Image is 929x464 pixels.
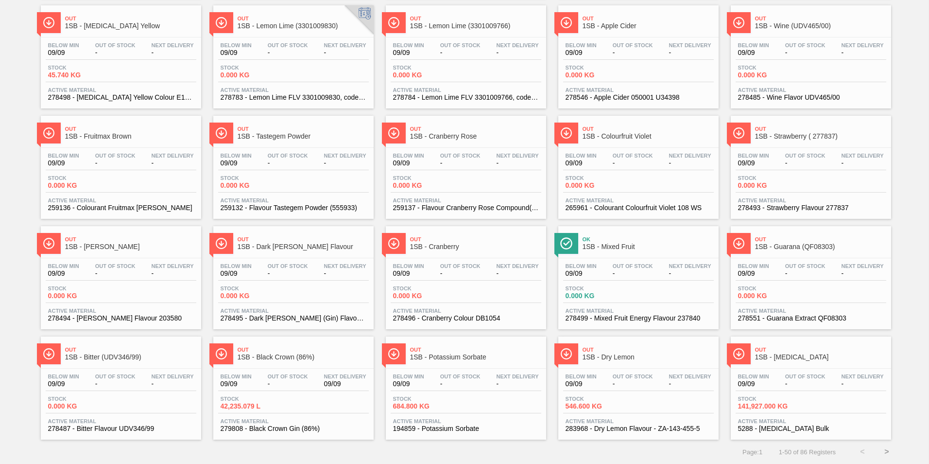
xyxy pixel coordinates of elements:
[324,270,366,277] span: -
[393,270,424,277] span: 09/09
[410,243,541,250] span: 1SB - Cranberry
[410,354,541,361] span: 1SB - Potassium Sorbate
[738,204,884,212] span: 278493 - Strawberry Flavour 277837
[566,182,634,189] span: 0.000 KG
[410,347,541,353] span: Out
[378,108,551,219] a: ÍconeOut1SB - Cranberry RoseBelow Min09/09Out Of Stock-Next Delivery-Stock0.000 KGActive Material...
[48,182,116,189] span: 0.000 KG
[440,374,481,379] span: Out Of Stock
[410,22,541,30] span: 1SB - Lemon Lime (3301009766)
[551,219,723,329] a: ÍconeOk1SB - Mixed FruitBelow Min09/09Out Of Stock-Next Delivery-Stock0.000 KGActive Material2784...
[221,49,252,56] span: 09/09
[221,396,289,402] span: Stock
[393,182,461,189] span: 0.000 KG
[324,263,366,269] span: Next Delivery
[393,308,539,314] span: Active Material
[613,270,653,277] span: -
[152,160,194,167] span: -
[206,219,378,329] a: ÍconeOut1SB - Dark [PERSON_NAME] FlavourBelow Min09/09Out Of Stock-Next Delivery-Stock0.000 KGAct...
[48,160,79,167] span: 09/09
[48,204,194,212] span: 259136 - Colourant Fruitmax Brown WS
[566,71,634,79] span: 0.000 KG
[669,160,711,167] span: -
[48,292,116,300] span: 0.000 KG
[755,236,886,242] span: Out
[65,22,196,30] span: 1SB - Quinoline Yellow
[393,292,461,300] span: 0.000 KG
[551,108,723,219] a: ÍconeOut1SB - Colourfruit VioletBelow Min09/09Out Of Stock-Next Delivery-Stock0.000 KGActive Mate...
[393,71,461,79] span: 0.000 KG
[268,153,308,159] span: Out Of Stock
[95,49,136,56] span: -
[268,49,308,56] span: -
[393,49,424,56] span: 09/09
[152,49,194,56] span: -
[738,65,806,71] span: Stock
[268,263,308,269] span: Out Of Stock
[410,133,541,140] span: 1SB - Cranberry Rose
[410,126,541,132] span: Out
[48,65,116,71] span: Stock
[95,380,136,388] span: -
[393,175,461,181] span: Stock
[613,153,653,159] span: Out Of Stock
[221,175,289,181] span: Stock
[842,49,884,56] span: -
[65,354,196,361] span: 1SB - Bitter (UDV346/99)
[440,49,481,56] span: -
[221,204,366,212] span: 259132 - Flavour Tastegem Powder (555933)
[560,237,572,250] img: Ícone
[738,160,769,167] span: 09/09
[738,286,806,291] span: Stock
[95,160,136,167] span: -
[785,42,826,48] span: Out Of Stock
[324,153,366,159] span: Next Delivery
[34,219,206,329] a: ÍconeOut1SB - [PERSON_NAME]Below Min09/09Out Of Stock-Next Delivery-Stock0.000 KGActive Material2...
[785,153,826,159] span: Out Of Stock
[48,49,79,56] span: 09/09
[566,263,597,269] span: Below Min
[393,94,539,101] span: 278784 - Lemon Lime FLV 3301009766, code QL30628
[566,380,597,388] span: 09/09
[95,263,136,269] span: Out Of Stock
[842,153,884,159] span: Next Delivery
[152,380,194,388] span: -
[206,329,378,440] a: ÍconeOut1SB - Black Crown (86%)Below Min09/09Out Of Stock-Next Delivery09/09Stock42,235.079 LActi...
[497,49,539,56] span: -
[738,292,806,300] span: 0.000 KG
[393,286,461,291] span: Stock
[440,270,481,277] span: -
[738,396,806,402] span: Stock
[221,94,366,101] span: 278783 - Lemon Lime FLV 3301009830, code100326
[238,126,369,132] span: Out
[221,403,289,410] span: 42,235.079 L
[238,22,369,30] span: 1SB - Lemon Lime (3301009830)
[238,133,369,140] span: 1SB - Tastegem Powder
[221,197,366,203] span: Active Material
[566,160,597,167] span: 09/09
[206,108,378,219] a: ÍconeOut1SB - Tastegem PowderBelow Min09/09Out Of Stock-Next Delivery-Stock0.000 KGActive Materia...
[497,42,539,48] span: Next Delivery
[48,270,79,277] span: 09/09
[238,16,369,21] span: Out
[152,42,194,48] span: Next Delivery
[566,87,711,93] span: Active Material
[583,243,714,250] span: 1SB - Mixed Fruit
[215,127,227,139] img: Ícone
[221,153,252,159] span: Below Min
[48,403,116,410] span: 0.000 KG
[842,270,884,277] span: -
[733,17,745,29] img: Ícone
[48,418,194,424] span: Active Material
[48,175,116,181] span: Stock
[238,354,369,361] span: 1SB - Black Crown (86%)
[65,126,196,132] span: Out
[738,87,884,93] span: Active Material
[215,17,227,29] img: Ícone
[613,160,653,167] span: -
[393,87,539,93] span: Active Material
[669,263,711,269] span: Next Delivery
[583,16,714,21] span: Out
[440,42,481,48] span: Out Of Stock
[440,160,481,167] span: -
